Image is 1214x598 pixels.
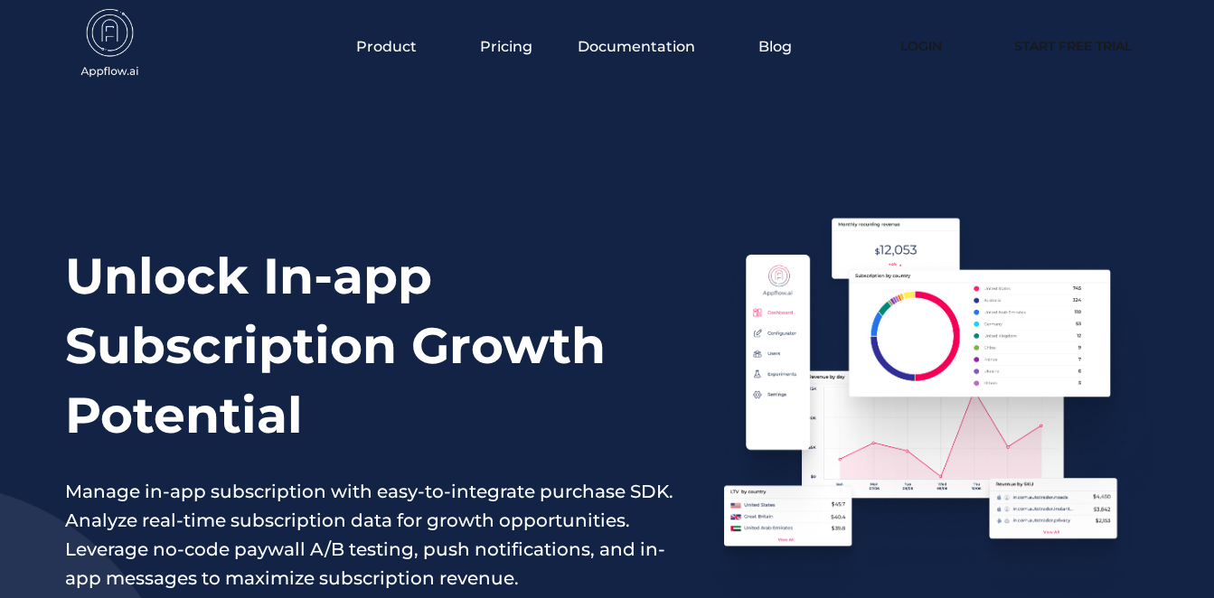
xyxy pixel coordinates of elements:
[873,26,969,66] a: Login
[356,38,417,55] span: Product
[65,477,674,593] p: Manage in-app subscription with easy-to-integrate purchase SDK. Analyze real-time subscription da...
[65,241,674,450] h1: Unlock In-app Subscription Growth Potential
[996,26,1150,66] a: Start Free Trial
[758,38,792,55] a: Blog
[480,38,532,55] a: Pricing
[356,38,435,55] button: Product
[578,38,695,55] span: Documentation
[65,9,155,81] img: appflow.ai-logo
[578,38,713,55] button: Documentation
